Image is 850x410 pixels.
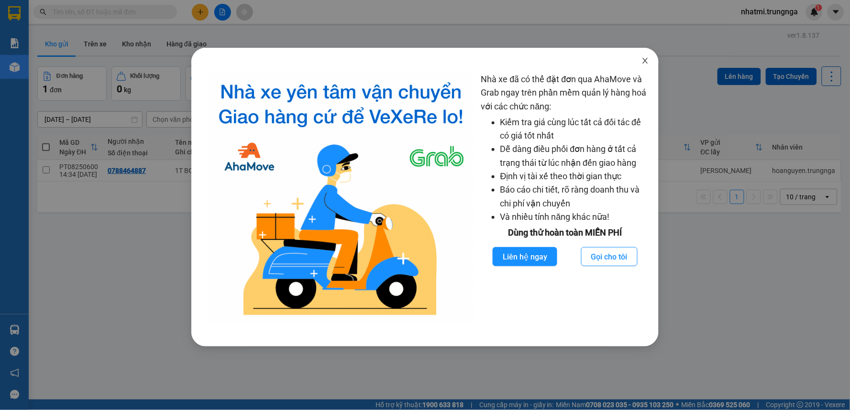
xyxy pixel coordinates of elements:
[209,73,474,323] img: logo
[500,142,650,170] li: Dễ dàng điều phối đơn hàng ở tất cả trạng thái từ lúc nhận đến giao hàng
[500,170,650,183] li: Định vị tài xế theo thời gian thực
[591,251,628,263] span: Gọi cho tôi
[641,57,649,65] span: close
[503,251,547,263] span: Liên hệ ngay
[493,247,557,266] button: Liên hệ ngay
[632,48,659,75] button: Close
[500,210,650,224] li: Và nhiều tính năng khác nữa!
[500,116,650,143] li: Kiểm tra giá cùng lúc tất cả đối tác để có giá tốt nhất
[581,247,638,266] button: Gọi cho tôi
[481,226,650,239] div: Dùng thử hoàn toàn MIỄN PHÍ
[481,73,650,323] div: Nhà xe đã có thể đặt đơn qua AhaMove và Grab ngay trên phần mềm quản lý hàng hoá với các chức năng:
[500,183,650,210] li: Báo cáo chi tiết, rõ ràng doanh thu và chi phí vận chuyển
